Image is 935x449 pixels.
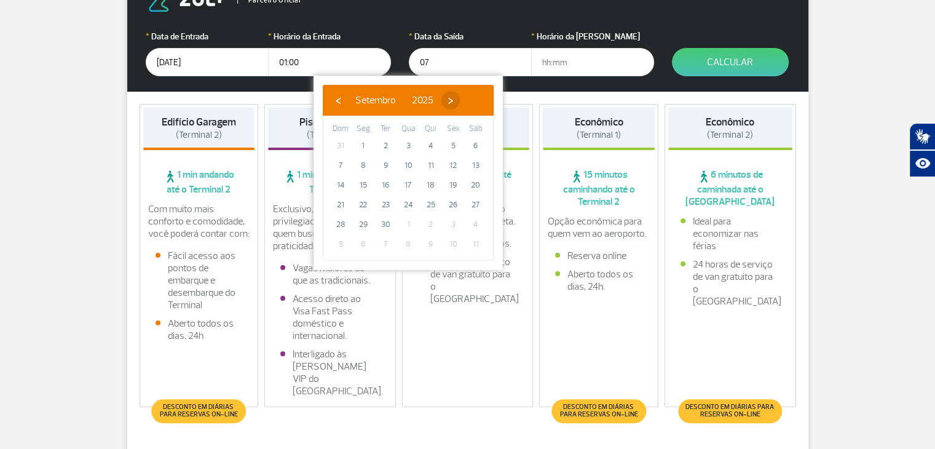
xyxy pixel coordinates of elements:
[307,129,353,141] span: (Terminal 2)
[331,156,350,175] span: 7
[146,30,269,43] label: Data de Entrada
[376,215,395,234] span: 30
[466,156,486,175] span: 13
[412,94,433,106] span: 2025
[443,195,463,215] span: 26
[441,91,460,109] button: ›
[314,76,503,270] bs-datepicker-container: calendar
[443,215,463,234] span: 3
[331,175,350,195] span: 14
[353,136,373,156] span: 1
[443,234,463,254] span: 10
[376,156,395,175] span: 9
[707,129,753,141] span: (Terminal 2)
[466,175,486,195] span: 20
[909,123,935,177] div: Plugin de acessibilidade da Hand Talk.
[577,129,621,141] span: (Terminal 1)
[329,91,347,109] button: ‹
[374,122,397,136] th: weekday
[398,156,418,175] span: 10
[156,317,243,342] li: Aberto todos os dias, 24h
[331,136,350,156] span: 31
[176,129,222,141] span: (Terminal 2)
[398,234,418,254] span: 8
[397,122,420,136] th: weekday
[443,136,463,156] span: 5
[148,203,250,240] p: Com muito mais conforto e comodidade, você poderá contar com:
[531,30,654,43] label: Horário da [PERSON_NAME]
[146,48,269,76] input: dd/mm/aaaa
[706,116,754,129] strong: Econômico
[398,195,418,215] span: 24
[555,268,642,293] li: Aberto todos os dias, 24h.
[143,169,255,196] span: 1 min andando até o Terminal 2
[543,169,655,208] span: 15 minutos caminhando até o Terminal 2
[419,122,442,136] th: weekday
[421,195,441,215] span: 25
[376,175,395,195] span: 16
[421,175,441,195] span: 18
[555,250,642,262] li: Reserva online
[280,293,380,342] li: Acesso direto ao Visa Fast Pass doméstico e internacional.
[531,48,654,76] input: hh:mm
[268,30,391,43] label: Horário da Entrada
[331,215,350,234] span: 28
[409,30,532,43] label: Data da Saída
[909,123,935,150] button: Abrir tradutor de língua de sinais.
[353,175,373,195] span: 15
[398,215,418,234] span: 1
[162,116,236,129] strong: Edifício Garagem
[353,234,373,254] span: 6
[684,403,776,418] span: Desconto em diárias para reservas on-line
[329,92,460,105] bs-datepicker-navigation-view: ​ ​ ​
[376,195,395,215] span: 23
[352,122,375,136] th: weekday
[443,156,463,175] span: 12
[672,48,789,76] button: Calcular
[548,215,650,240] p: Opção econômica para quem vem ao aeroporto.
[558,403,639,418] span: Desconto em diárias para reservas on-line
[398,136,418,156] span: 3
[681,215,780,252] li: Ideal para economizar nas férias
[353,195,373,215] span: 22
[464,122,487,136] th: weekday
[376,136,395,156] span: 2
[268,169,392,196] span: 1 min andando até o Terminal 2
[466,215,486,234] span: 4
[355,94,396,106] span: Setembro
[668,169,792,208] span: 6 minutos de caminhada até o [GEOGRAPHIC_DATA]
[331,234,350,254] span: 5
[353,215,373,234] span: 29
[347,91,404,109] button: Setembro
[681,258,780,308] li: 24 horas de serviço de van gratuito para o [GEOGRAPHIC_DATA]
[329,122,352,136] th: weekday
[421,215,441,234] span: 2
[466,136,486,156] span: 6
[418,256,518,305] li: 24 horas de serviço de van gratuito para o [GEOGRAPHIC_DATA]
[280,348,380,397] li: Interligado às [PERSON_NAME] VIP do [GEOGRAPHIC_DATA].
[443,175,463,195] span: 19
[421,156,441,175] span: 11
[376,234,395,254] span: 7
[268,48,391,76] input: hh:mm
[280,262,380,287] li: Vagas maiores do que as tradicionais.
[331,195,350,215] span: 21
[273,203,387,252] p: Exclusivo, com localização privilegiada e ideal para quem busca conforto e praticidade.
[442,122,465,136] th: weekday
[421,136,441,156] span: 4
[404,91,441,109] button: 2025
[158,403,240,418] span: Desconto em diárias para reservas on-line
[909,150,935,177] button: Abrir recursos assistivos.
[466,195,486,215] span: 27
[466,234,486,254] span: 11
[421,234,441,254] span: 9
[398,175,418,195] span: 17
[156,250,243,311] li: Fácil acesso aos pontos de embarque e desembarque do Terminal
[353,156,373,175] span: 8
[299,116,360,129] strong: Piso Premium
[575,116,623,129] strong: Econômico
[409,48,532,76] input: dd/mm/aaaa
